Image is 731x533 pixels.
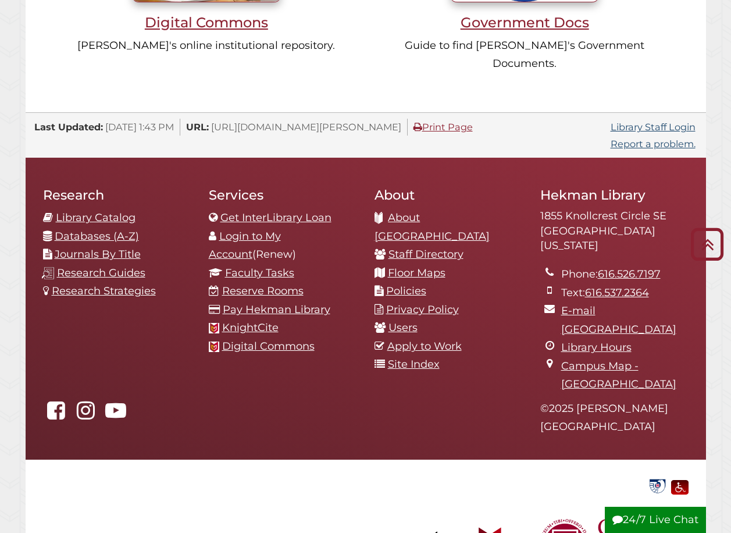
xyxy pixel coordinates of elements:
[388,248,463,261] a: Staff Directory
[611,138,696,150] a: Report a problem.
[62,37,351,55] p: [PERSON_NAME]'s online institutional repository.
[540,400,689,436] p: © 2025 [PERSON_NAME][GEOGRAPHIC_DATA]
[611,121,696,133] a: Library Staff Login
[647,479,668,492] a: Government Documents Federal Depository Library
[598,268,661,280] a: 616.526.7197
[671,479,689,492] a: Disability Assistance
[585,286,649,299] a: 616.537.2364
[222,321,279,334] a: KnightCite
[388,358,440,371] a: Site Index
[413,122,422,132] i: Print Page
[56,211,135,224] a: Library Catalog
[388,321,418,334] a: Users
[223,303,330,316] a: Pay Hekman Library
[540,209,689,254] address: 1855 Knollcrest Circle SE [GEOGRAPHIC_DATA][US_STATE]
[375,187,523,203] h2: About
[220,211,331,224] a: Get InterLibrary Loan
[222,340,315,353] a: Digital Commons
[102,408,129,421] a: Hekman Library on YouTube
[561,360,676,391] a: Campus Map - [GEOGRAPHIC_DATA]
[105,121,174,133] span: [DATE] 1:43 PM
[647,478,668,495] img: Government Documents Federal Depository Library
[561,341,632,354] a: Library Hours
[55,248,141,261] a: Journals By Title
[386,285,426,297] a: Policies
[387,340,462,353] a: Apply to Work
[34,121,103,133] span: Last Updated:
[43,408,70,421] a: Hekman Library on Facebook
[211,121,401,133] span: [URL][DOMAIN_NAME][PERSON_NAME]
[43,187,191,203] h2: Research
[42,267,54,279] img: research-guides-icon-white_37x37.png
[222,285,304,297] a: Reserve Rooms
[52,285,156,297] a: Research Strategies
[62,14,351,31] h3: Digital Commons
[209,342,219,352] img: Calvin favicon logo
[186,121,209,133] span: URL:
[209,228,357,264] li: (Renew)
[209,230,281,261] a: Login to My Account
[386,303,459,316] a: Privacy Policy
[225,266,294,279] a: Faculty Tasks
[55,230,139,243] a: Databases (A-Z)
[388,266,445,279] a: Floor Maps
[209,187,357,203] h2: Services
[57,266,145,279] a: Research Guides
[671,478,689,495] img: Disability Assistance
[561,304,676,336] a: E-mail [GEOGRAPHIC_DATA]
[561,284,689,303] li: Text:
[375,211,490,243] a: About [GEOGRAPHIC_DATA]
[380,37,669,73] p: Guide to find [PERSON_NAME]'s Government Documents.
[540,187,689,203] h2: Hekman Library
[380,14,669,31] h3: Government Docs
[561,265,689,284] li: Phone:
[209,323,219,333] img: Calvin favicon logo
[73,408,99,421] a: hekmanlibrary on Instagram
[413,121,473,133] a: Print Page
[686,234,728,254] a: Back to Top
